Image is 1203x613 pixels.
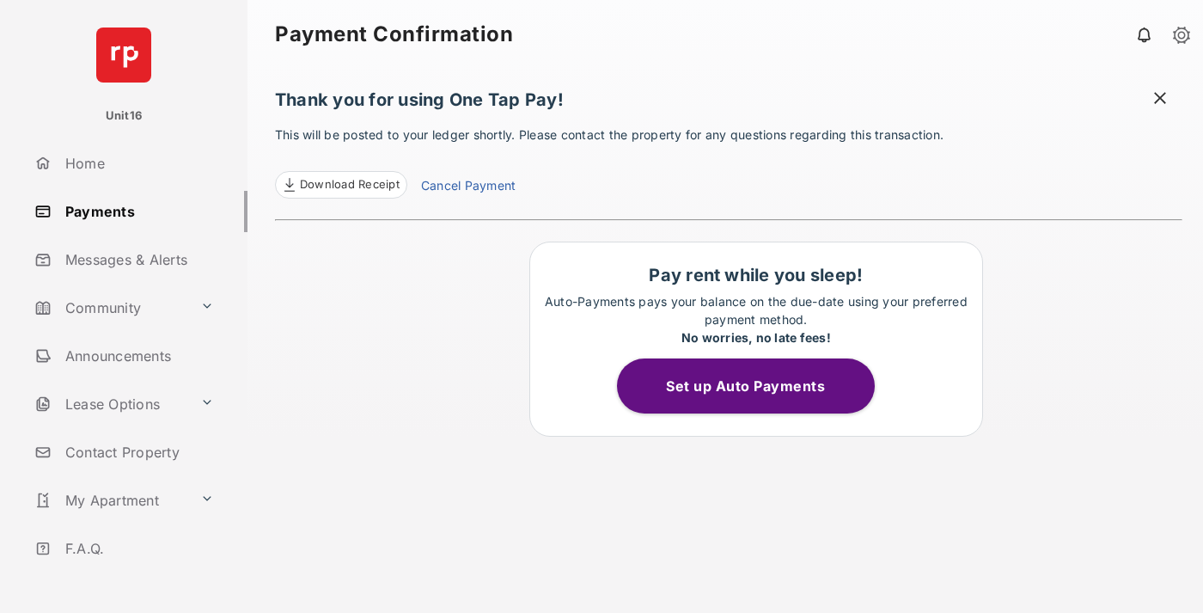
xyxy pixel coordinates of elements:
h1: Thank you for using One Tap Pay! [275,89,1182,119]
h1: Pay rent while you sleep! [539,265,974,285]
a: Community [27,287,193,328]
a: Messages & Alerts [27,239,247,280]
div: No worries, no late fees! [539,328,974,346]
a: Cancel Payment [421,176,516,199]
a: Set up Auto Payments [617,377,895,395]
a: Announcements [27,335,247,377]
a: Contact Property [27,432,247,473]
a: My Apartment [27,480,193,521]
a: Download Receipt [275,171,407,199]
img: svg+xml;base64,PHN2ZyB4bWxucz0iaHR0cDovL3d3dy53My5vcmcvMjAwMC9zdmciIHdpZHRoPSI2NCIgaGVpZ2h0PSI2NC... [96,28,151,83]
span: Download Receipt [300,176,400,193]
strong: Payment Confirmation [275,24,513,45]
p: Unit16 [106,107,143,125]
a: F.A.Q. [27,528,247,569]
button: Set up Auto Payments [617,359,875,414]
a: Lease Options [27,383,193,425]
a: Payments [27,191,247,232]
p: Auto-Payments pays your balance on the due-date using your preferred payment method. [539,292,974,346]
p: This will be posted to your ledger shortly. Please contact the property for any questions regardi... [275,126,1182,199]
a: Home [27,143,247,184]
